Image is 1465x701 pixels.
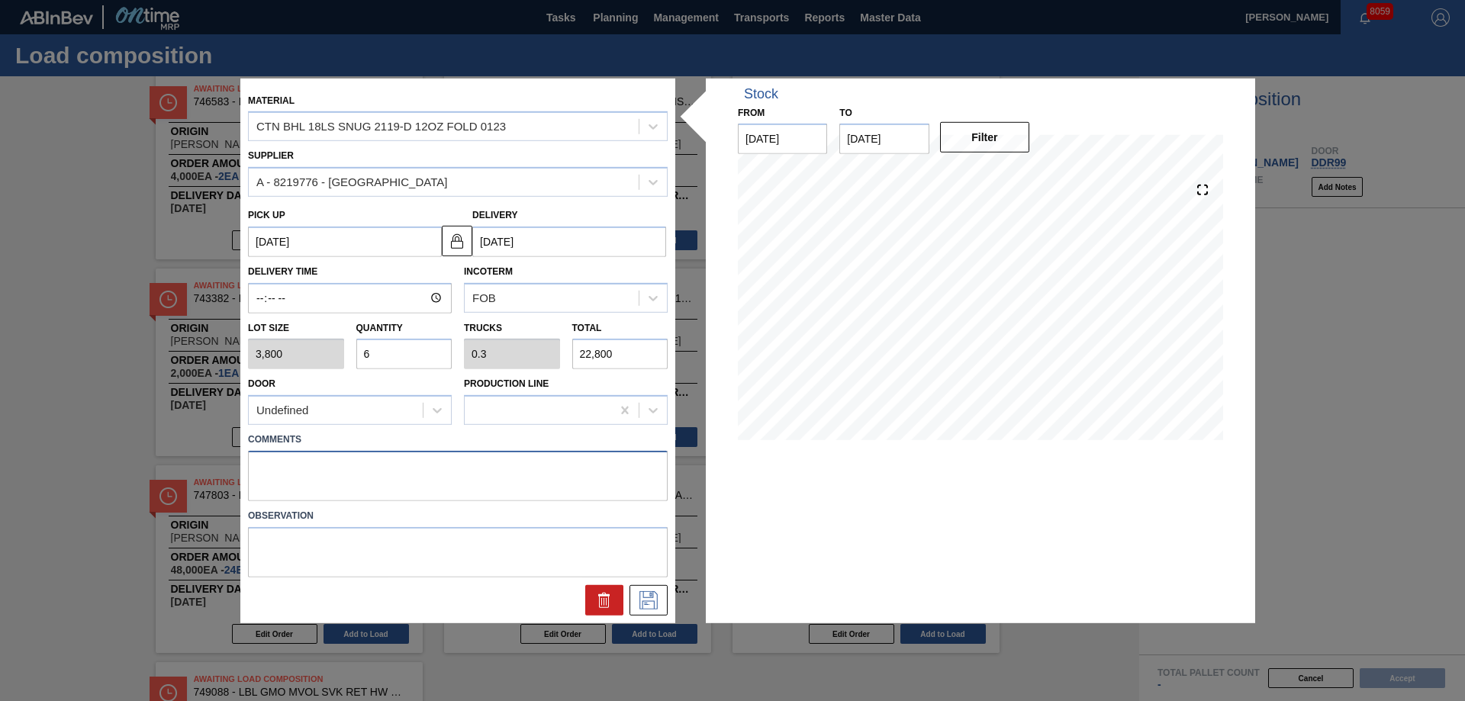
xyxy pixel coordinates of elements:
[248,95,295,105] label: Material
[738,124,827,154] input: mm/dd/yyyy
[256,175,447,188] div: A - 8219776 - [GEOGRAPHIC_DATA]
[738,107,765,117] label: From
[464,266,513,277] label: Incoterm
[248,317,344,339] label: Lot size
[472,227,666,257] input: mm/dd/yyyy
[572,323,602,333] label: Total
[464,378,549,389] label: Production Line
[248,505,668,527] label: Observation
[356,323,403,333] label: Quantity
[256,121,506,133] div: CTN BHL 18LS SNUG 2119-D 12OZ FOLD 0123
[585,585,623,616] div: Delete Suggestion
[839,107,852,117] label: to
[248,210,285,220] label: Pick up
[248,261,452,283] label: Delivery Time
[744,85,778,101] div: Stock
[629,585,668,616] div: Save Suggestion
[248,378,275,389] label: Door
[472,210,518,220] label: Delivery
[472,291,496,304] div: FOB
[248,227,442,257] input: mm/dd/yyyy
[940,122,1029,153] button: Filter
[839,124,929,154] input: mm/dd/yyyy
[256,404,308,417] div: Undefined
[448,232,466,250] img: locked
[248,429,668,451] label: Comments
[442,226,472,256] button: locked
[464,323,502,333] label: Trucks
[248,150,294,161] label: Supplier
